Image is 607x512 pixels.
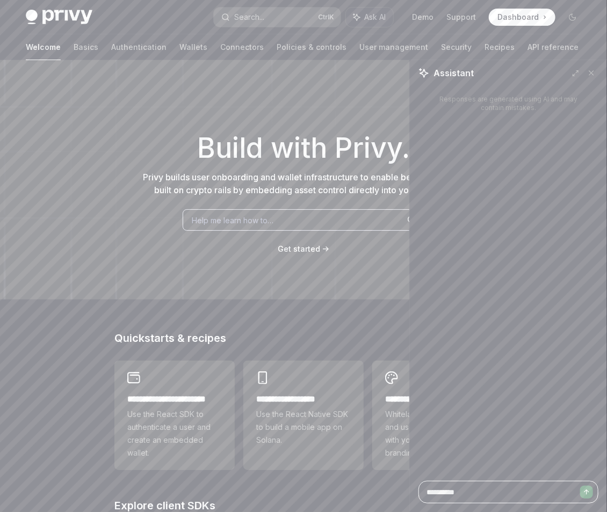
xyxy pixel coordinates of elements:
[114,500,215,511] span: Explore client SDKs
[318,13,334,21] span: Ctrl K
[26,10,92,25] img: dark logo
[234,11,264,24] div: Search...
[436,95,581,112] div: Responses are generated using AI and may contain mistakes.
[446,12,476,23] a: Support
[364,12,386,23] span: Ask AI
[497,12,539,23] span: Dashboard
[127,408,222,459] span: Use the React SDK to authenticate a user and create an embedded wallet.
[385,408,480,459] span: Whitelabel login, wallets, and user management with your own UI and branding.
[485,34,515,60] a: Recipes
[26,34,61,60] a: Welcome
[74,34,98,60] a: Basics
[372,361,493,470] a: **** *****Whitelabel login, wallets, and user management with your own UI and branding.
[114,333,226,343] span: Quickstarts & recipes
[179,34,207,60] a: Wallets
[564,9,581,26] button: Toggle dark mode
[220,34,264,60] a: Connectors
[433,67,474,79] span: Assistant
[277,34,346,60] a: Policies & controls
[256,408,351,447] span: Use the React Native SDK to build a mobile app on Solana.
[143,172,464,195] span: Privy builds user onboarding and wallet infrastructure to enable better products built on crypto ...
[489,9,555,26] a: Dashboard
[192,215,273,226] span: Help me learn how to…
[527,34,579,60] a: API reference
[278,244,321,254] a: Get started
[214,8,341,27] button: Search...CtrlK
[243,361,364,470] a: **** **** **** ***Use the React Native SDK to build a mobile app on Solana.
[412,12,433,23] a: Demo
[441,34,472,60] a: Security
[359,34,428,60] a: User management
[346,8,393,27] button: Ask AI
[197,138,410,158] span: Build with Privy.
[111,34,167,60] a: Authentication
[580,486,593,499] button: Send message
[278,244,321,253] span: Get started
